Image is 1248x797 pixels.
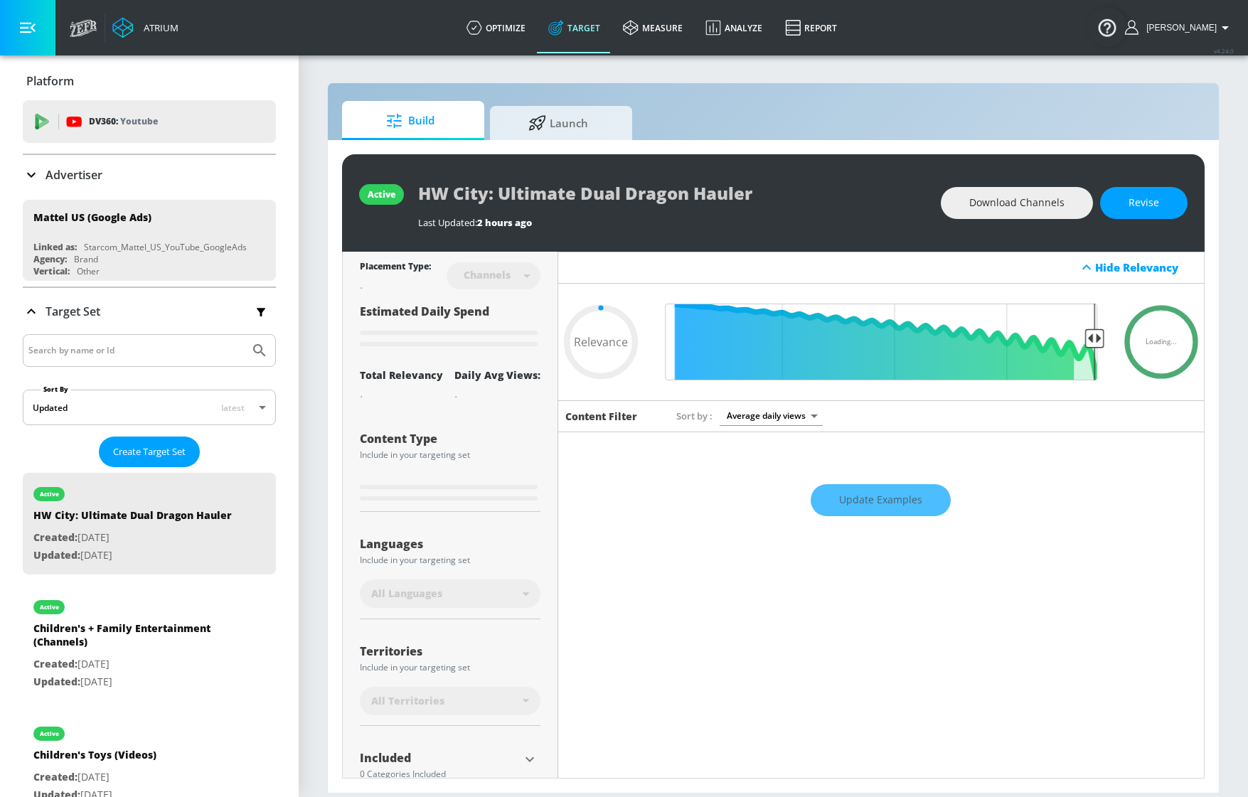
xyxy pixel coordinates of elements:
a: Atrium [112,17,178,38]
div: Included [360,752,519,764]
div: Brand [74,253,98,265]
span: Create Target Set [113,444,186,460]
div: Advertiser [23,155,276,195]
span: Loading... [1146,338,1177,346]
p: Advertiser [46,167,102,183]
div: DV360: Youtube [23,100,276,143]
span: All Languages [371,587,442,601]
span: Build [356,104,464,138]
p: [DATE] [33,673,233,691]
span: 2 hours ago [477,216,532,229]
p: DV360: [89,114,158,129]
span: latest [221,402,245,414]
div: Include in your targeting set [360,451,540,459]
div: All Territories [360,687,540,715]
div: Daily Avg Views: [454,368,540,382]
span: Updated: [33,548,80,562]
button: Open Resource Center [1087,7,1127,47]
div: Channels [457,269,518,281]
div: activeChildren's + Family Entertainment (Channels)Created:[DATE]Updated:[DATE] [23,586,276,701]
div: Average daily views [720,406,823,425]
div: Agency: [33,253,67,265]
p: [DATE] [33,769,156,786]
div: Mattel US (Google Ads)Linked as:Starcom_Mattel_US_YouTube_GoogleAdsAgency:BrandVertical:Other [23,200,276,281]
a: optimize [455,2,537,53]
div: Target Set [23,288,276,335]
a: Target [537,2,612,53]
span: Relevance [574,336,628,348]
button: Create Target Set [99,437,200,467]
div: activeHW City: Ultimate Dual Dragon HaulerCreated:[DATE]Updated:[DATE] [23,473,276,574]
input: Search by name or Id [28,341,244,360]
a: measure [612,2,694,53]
div: Other [77,265,100,277]
span: Updated: [33,675,80,688]
p: Target Set [46,304,100,319]
div: Include in your targeting set [360,556,540,565]
p: Platform [26,73,74,89]
div: Hide Relevancy [558,252,1204,284]
button: Download Channels [941,187,1093,219]
span: Download Channels [969,194,1065,212]
div: HW City: Ultimate Dual Dragon Hauler [33,508,232,529]
div: Starcom_Mattel_US_YouTube_GoogleAds [84,241,247,253]
span: Revise [1129,194,1159,212]
span: Created: [33,770,78,783]
a: Analyze [694,2,774,53]
div: Placement Type: [360,260,431,275]
div: Include in your targeting set [360,663,540,672]
div: Languages [360,538,540,550]
label: Sort By [41,385,71,394]
div: active [40,730,59,737]
span: v 4.24.0 [1214,47,1234,55]
div: Atrium [138,21,178,34]
div: active [40,604,59,611]
h6: Content Filter [565,410,637,423]
div: Mattel US (Google Ads) [33,210,151,224]
div: Platform [23,61,276,101]
div: Updated [33,402,68,414]
span: All Territories [371,694,444,708]
div: 0 Categories Included [360,770,519,779]
div: Territories [360,646,540,657]
input: Final Threshold [658,304,1104,380]
div: active [368,188,395,200]
p: [DATE] [33,547,232,565]
p: Youtube [120,114,158,129]
span: Sort by [676,410,713,422]
a: Report [774,2,848,53]
div: Hide Relevancy [1095,260,1196,274]
p: [DATE] [33,656,233,673]
div: Linked as: [33,241,77,253]
button: Revise [1100,187,1188,219]
div: Children's Toys (Videos) [33,748,156,769]
div: Total Relevancy [360,368,443,382]
button: [PERSON_NAME] [1125,19,1234,36]
div: Estimated Daily Spend [360,304,540,351]
div: active [40,491,59,498]
span: Launch [504,106,612,140]
span: Estimated Daily Spend [360,304,489,319]
div: Children's + Family Entertainment (Channels) [33,621,233,656]
span: Created: [33,657,78,670]
span: login as: lekhraj.bhadava@zefr.com [1141,23,1217,33]
div: Last Updated: [418,216,927,229]
span: Created: [33,530,78,544]
div: All Languages [360,579,540,608]
div: Vertical: [33,265,70,277]
div: Content Type [360,433,540,444]
p: [DATE] [33,529,232,547]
